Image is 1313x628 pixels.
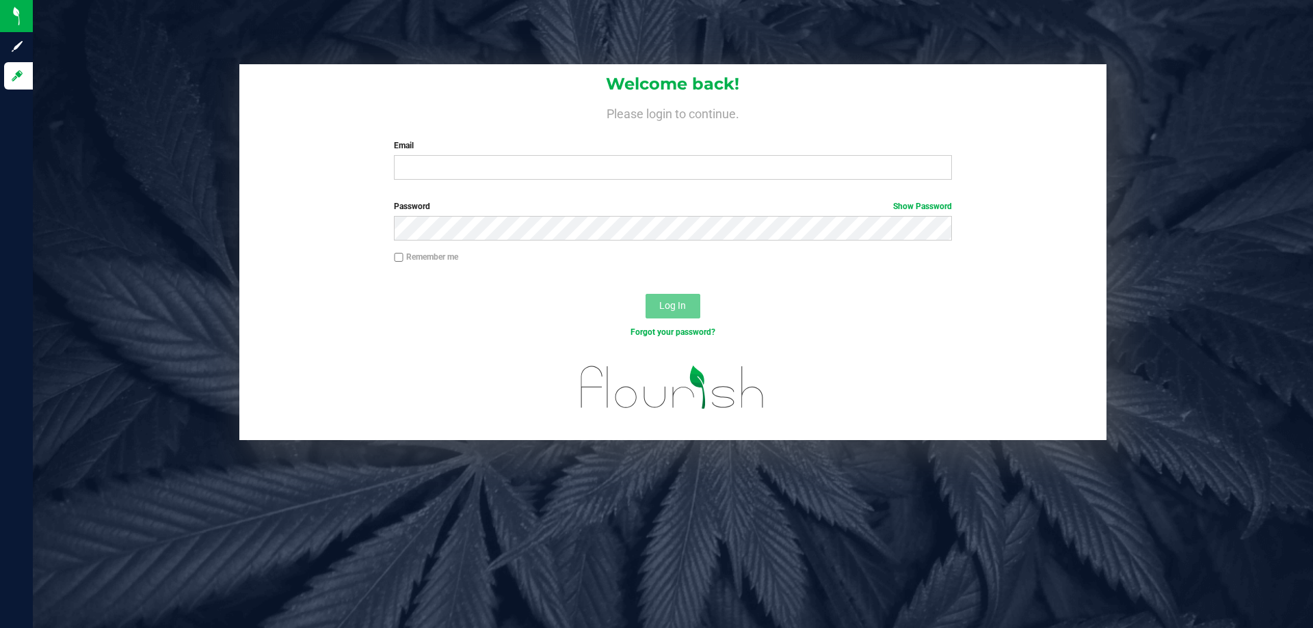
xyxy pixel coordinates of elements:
[10,69,24,83] inline-svg: Log in
[893,202,952,211] a: Show Password
[394,202,430,211] span: Password
[394,251,458,263] label: Remember me
[239,104,1106,120] h4: Please login to continue.
[10,40,24,53] inline-svg: Sign up
[659,300,686,311] span: Log In
[631,327,715,337] a: Forgot your password?
[394,253,403,262] input: Remember me
[564,353,781,422] img: flourish_logo.svg
[394,139,951,152] label: Email
[646,294,700,318] button: Log In
[239,75,1106,93] h1: Welcome back!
